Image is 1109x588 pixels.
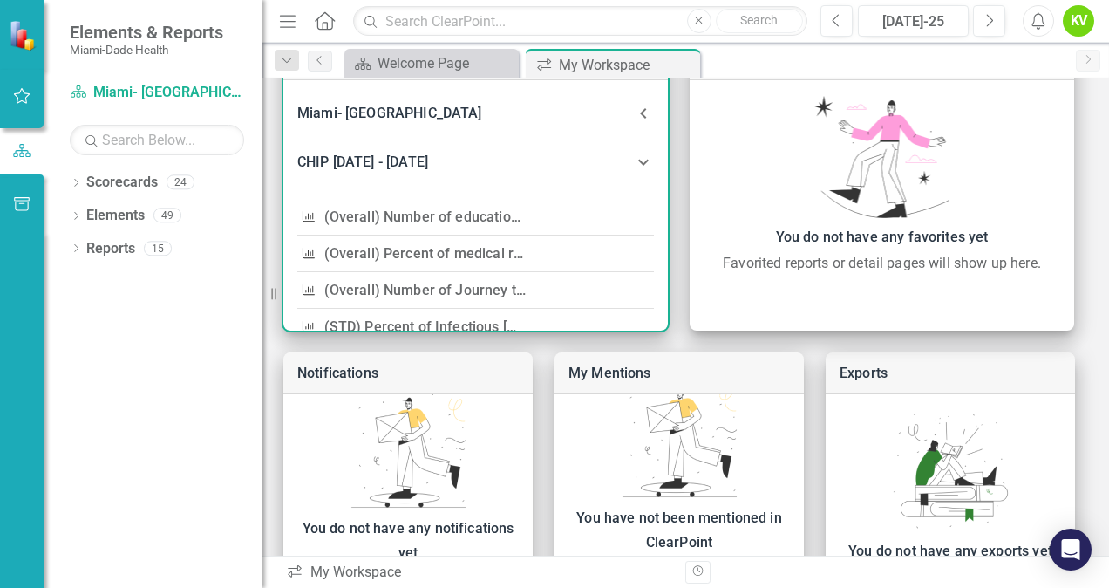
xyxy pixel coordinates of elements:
[297,365,378,381] a: Notifications
[1050,529,1092,571] div: Open Intercom Messenger
[324,318,842,335] a: (STD) Percent of Infectious [MEDICAL_DATA] treated [DATE] of lab reported date.
[563,506,795,555] div: You have not been mentioned in ClearPoint
[167,175,194,190] div: 24
[286,563,672,583] div: My Workspace
[324,282,894,298] a: (Overall) Number of Journey to Wellness Green Prescriptions provided to the community.
[297,101,633,126] div: Miami- [GEOGRAPHIC_DATA]
[70,125,244,155] input: Search Below...
[9,19,39,50] img: ClearPoint Strategy
[283,133,668,192] div: CHIP [DATE] - [DATE]
[698,225,1065,250] div: You do not have any favorites yet
[1063,5,1094,37] button: KV
[86,173,158,193] a: Scorecards
[559,54,696,76] div: My Workspace
[86,239,135,259] a: Reports
[86,206,145,226] a: Elements
[70,83,244,103] a: Miami- [GEOGRAPHIC_DATA]
[349,52,514,74] a: Welcome Page
[324,245,852,262] a: (Overall) Percent of medical referrals (if indicated) to community-based providers.
[740,13,778,27] span: Search
[292,516,524,565] div: You do not have any notifications yet
[70,22,223,43] span: Elements & Reports
[716,9,803,33] button: Search
[283,94,668,133] div: Miami- [GEOGRAPHIC_DATA]
[324,209,670,225] a: (Overall) Number of educational materials distributed.
[834,539,1066,564] div: You do not have any exports yet
[70,43,223,57] small: Miami-Dade Health
[568,365,651,381] a: My Mentions
[153,209,181,223] div: 49
[698,253,1065,274] div: Favorited reports or detail pages will show up here.
[353,6,807,37] input: Search ClearPoint...
[858,5,969,37] button: [DATE]-25
[297,150,633,174] div: CHIP [DATE] - [DATE]
[144,241,172,256] div: 15
[378,52,514,74] div: Welcome Page
[840,365,888,381] a: Exports
[864,11,963,32] div: [DATE]-25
